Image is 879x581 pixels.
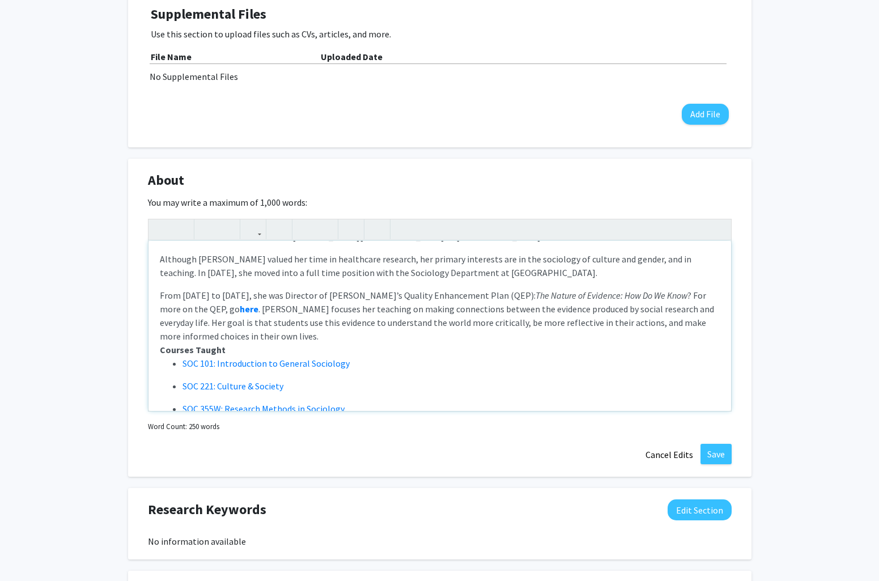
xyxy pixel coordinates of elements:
button: Insert Image [269,219,289,239]
p: Use this section to upload files such as CVs, articles, and more. [151,27,729,41]
button: Emphasis (Ctrl + I) [171,219,191,239]
button: Insert horizontal rule [367,219,387,239]
em: The Nature of Evidence: How Do We Know [536,290,687,301]
button: Save [700,444,732,464]
button: Ordered list [315,219,335,239]
div: No Supplemental Files [150,70,730,83]
a: SOC 221: Culture & Society [182,380,283,392]
button: Superscript [197,219,217,239]
button: Add File [682,104,729,125]
iframe: Chat [9,530,48,572]
button: Link [243,219,263,239]
b: File Name [151,51,192,62]
div: Note to users with screen readers: Please deactivate our accessibility plugin for this page as it... [148,241,731,411]
a: here [240,303,258,315]
button: Subscript [217,219,237,239]
span: About [148,170,184,190]
button: Edit Research Keywords [668,499,732,520]
button: Strong (Ctrl + B) [151,219,171,239]
div: No information available [148,535,732,548]
small: Word Count: 250 words [148,421,219,432]
a: SOC 101: Introduction to General Sociology [182,358,350,369]
span: Research Keywords [148,499,266,520]
button: Cancel Edits [638,444,700,465]
button: Remove format [341,219,361,239]
button: Fullscreen [708,219,728,239]
strong: Courses Taught [160,344,226,355]
button: Unordered list [295,219,315,239]
h4: Supplemental Files [151,6,729,23]
p: Although [PERSON_NAME] valued her time in healthcare research, her primary interests are in the s... [160,252,720,279]
a: SOC 355W: Research Methods in Sociology [182,403,345,414]
p: From [DATE] to [DATE], she was Director of [PERSON_NAME]’s Quality Enhancement Plan (QEP): ? For ... [160,289,720,484]
label: You may write a maximum of 1,000 words: [148,196,307,209]
b: Uploaded Date [321,51,383,62]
